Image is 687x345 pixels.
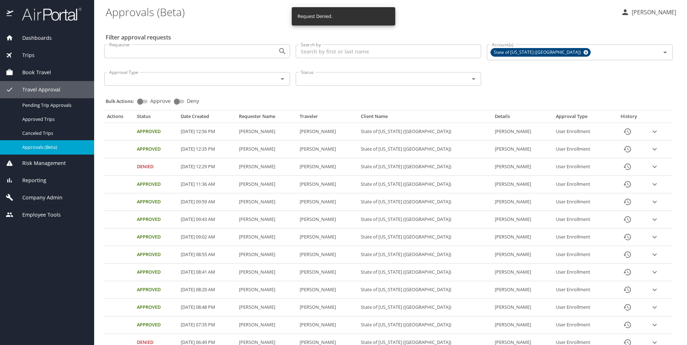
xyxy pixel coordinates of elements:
[553,299,612,316] td: User Enrollment
[358,113,492,123] th: Client Name
[553,211,612,228] td: User Enrollment
[358,316,492,334] td: State of [US_STATE] ([GEOGRAPHIC_DATA])
[358,176,492,193] td: State of [US_STATE] ([GEOGRAPHIC_DATA])
[106,32,171,43] h2: Filter approval requests
[13,194,63,202] span: Company Admin
[358,123,492,141] td: State of [US_STATE] ([GEOGRAPHIC_DATA])
[649,197,660,207] button: expand row
[106,98,140,104] p: Bulk Actions:
[492,264,553,281] td: [PERSON_NAME]
[134,176,178,193] td: Approved
[277,74,287,84] button: Open
[492,158,553,176] td: [PERSON_NAME]
[13,51,34,59] span: Trips
[553,228,612,246] td: User Enrollment
[178,264,236,281] td: [DATE] 08:41 AM
[134,113,178,123] th: Status
[492,281,553,299] td: [PERSON_NAME]
[187,99,199,104] span: Deny
[134,228,178,246] td: Approved
[236,141,297,158] td: [PERSON_NAME]
[492,228,553,246] td: [PERSON_NAME]
[553,246,612,264] td: User Enrollment
[649,267,660,278] button: expand row
[649,232,660,242] button: expand row
[649,179,660,190] button: expand row
[297,193,358,211] td: [PERSON_NAME]
[6,7,14,21] img: icon-airportal.png
[297,211,358,228] td: [PERSON_NAME]
[236,211,297,228] td: [PERSON_NAME]
[649,302,660,313] button: expand row
[13,86,60,94] span: Travel Approval
[236,113,297,123] th: Requester Name
[22,144,86,151] span: Approvals (Beta)
[553,193,612,211] td: User Enrollment
[358,281,492,299] td: State of [US_STATE] ([GEOGRAPHIC_DATA])
[649,144,660,155] button: expand row
[649,284,660,295] button: expand row
[553,316,612,334] td: User Enrollment
[619,264,636,281] button: History
[178,113,236,123] th: Date Created
[178,281,236,299] td: [DATE] 08:20 AM
[236,123,297,141] td: [PERSON_NAME]
[553,281,612,299] td: User Enrollment
[649,214,660,225] button: expand row
[178,193,236,211] td: [DATE] 09:59 AM
[178,141,236,158] td: [DATE] 12:35 PM
[106,1,615,23] h1: Approvals (Beta)
[297,158,358,176] td: [PERSON_NAME]
[134,316,178,334] td: Approved
[649,161,660,172] button: expand row
[358,141,492,158] td: State of [US_STATE] ([GEOGRAPHIC_DATA])
[297,264,358,281] td: [PERSON_NAME]
[358,299,492,316] td: State of [US_STATE] ([GEOGRAPHIC_DATA])
[236,299,297,316] td: [PERSON_NAME]
[619,141,636,158] button: History
[553,176,612,193] td: User Enrollment
[236,158,297,176] td: [PERSON_NAME]
[619,299,636,316] button: History
[490,48,591,57] div: State of [US_STATE] ([GEOGRAPHIC_DATA])
[358,246,492,264] td: State of [US_STATE] ([GEOGRAPHIC_DATA])
[13,176,46,184] span: Reporting
[22,102,86,109] span: Pending Trip Approvals
[619,176,636,193] button: History
[553,123,612,141] td: User Enrollment
[150,99,171,104] span: Approve
[297,246,358,264] td: [PERSON_NAME]
[134,123,178,141] td: Approved
[297,176,358,193] td: [PERSON_NAME]
[492,141,553,158] td: [PERSON_NAME]
[134,211,178,228] td: Approved
[649,320,660,330] button: expand row
[134,264,178,281] td: Approved
[178,228,236,246] td: [DATE] 09:02 AM
[358,158,492,176] td: State of [US_STATE] ([GEOGRAPHIC_DATA])
[553,158,612,176] td: User Enrollment
[492,211,553,228] td: [PERSON_NAME]
[14,7,82,21] img: airportal-logo.png
[298,9,332,23] div: Request Denied.
[134,158,178,176] td: Denied
[553,264,612,281] td: User Enrollment
[619,193,636,211] button: History
[553,113,612,123] th: Approval Type
[358,264,492,281] td: State of [US_STATE] ([GEOGRAPHIC_DATA])
[492,113,553,123] th: Details
[13,34,52,42] span: Dashboards
[13,159,66,167] span: Risk Management
[297,113,358,123] th: Traveler
[297,141,358,158] td: [PERSON_NAME]
[236,176,297,193] td: [PERSON_NAME]
[134,193,178,211] td: Approved
[492,246,553,264] td: [PERSON_NAME]
[134,281,178,299] td: Approved
[649,249,660,260] button: expand row
[492,316,553,334] td: [PERSON_NAME]
[630,8,676,16] p: [PERSON_NAME]
[469,74,479,84] button: Open
[178,246,236,264] td: [DATE] 08:55 AM
[492,193,553,211] td: [PERSON_NAME]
